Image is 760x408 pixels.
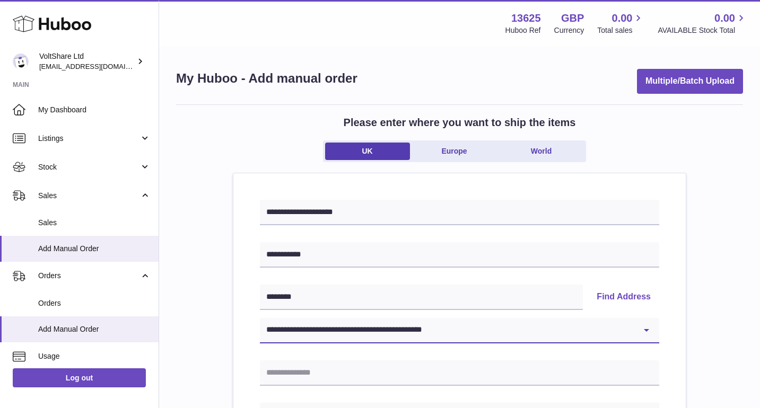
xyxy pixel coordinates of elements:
span: AVAILABLE Stock Total [658,25,747,36]
div: Huboo Ref [505,25,541,36]
span: 0.00 [612,11,633,25]
span: My Dashboard [38,105,151,115]
a: 0.00 Total sales [597,11,644,36]
span: Sales [38,191,139,201]
span: Orders [38,298,151,308]
div: Currency [554,25,584,36]
h2: Please enter where you want to ship the items [344,116,576,130]
div: VoltShare Ltd [39,51,135,72]
span: [EMAIL_ADDRESS][DOMAIN_NAME] [39,62,156,70]
span: Add Manual Order [38,244,151,254]
span: Usage [38,351,151,361]
span: Total sales [597,25,644,36]
img: info@voltshare.co.uk [13,54,29,69]
span: 0.00 [714,11,735,25]
span: Orders [38,271,139,281]
span: Listings [38,134,139,144]
h1: My Huboo - Add manual order [176,70,357,87]
a: World [499,143,584,160]
strong: GBP [561,11,584,25]
span: Stock [38,162,139,172]
a: 0.00 AVAILABLE Stock Total [658,11,747,36]
button: Multiple/Batch Upload [637,69,743,94]
span: Add Manual Order [38,324,151,334]
span: Sales [38,218,151,228]
a: Log out [13,368,146,387]
button: Find Address [588,285,659,310]
strong: 13625 [511,11,541,25]
a: Europe [412,143,497,160]
a: UK [325,143,410,160]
